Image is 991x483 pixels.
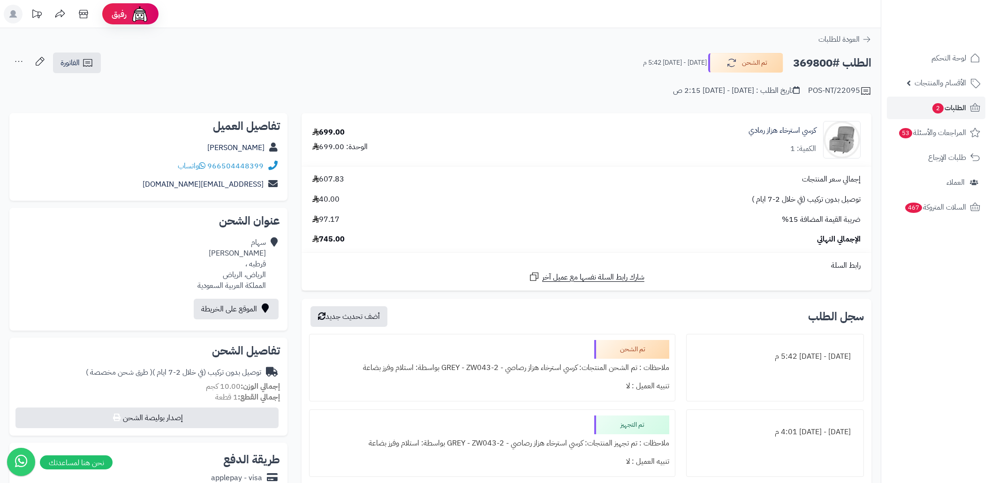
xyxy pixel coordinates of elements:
a: [PERSON_NAME] [207,142,265,153]
span: 40.00 [312,194,340,205]
span: 467 [905,203,922,213]
a: المراجعات والأسئلة53 [887,121,985,144]
img: ai-face.png [130,5,149,23]
a: العودة للطلبات [818,34,871,45]
div: POS-NT/22095 [808,85,871,97]
a: كرسي استرخاء هزاز رمادي [749,125,816,136]
div: تنبيه العميل : لا [315,453,669,471]
span: رفيق [112,8,127,20]
h2: طريقة الدفع [223,454,280,465]
a: تحديثات المنصة [25,5,48,26]
div: الوحدة: 699.00 [312,142,368,152]
h2: تفاصيل الشحن [17,345,280,356]
span: شارك رابط السلة نفسها مع عميل آخر [542,272,644,283]
span: لوحة التحكم [931,52,966,65]
span: 607.83 [312,174,344,185]
img: logo-2.png [927,7,982,27]
strong: إجمالي الوزن: [241,381,280,392]
span: 2 [932,103,944,114]
button: أضف تحديث جديد [310,306,387,327]
small: [DATE] - [DATE] 5:42 م [643,58,707,68]
div: [DATE] - [DATE] 4:01 م [692,423,858,441]
a: [EMAIL_ADDRESS][DOMAIN_NAME] [143,179,264,190]
button: إصدار بوليصة الشحن [15,408,279,428]
h2: عنوان الشحن [17,215,280,226]
span: الطلبات [931,101,966,114]
span: توصيل بدون تركيب (في خلال 2-7 ايام ) [752,194,861,205]
div: سهام [PERSON_NAME] قرطبه ، الرياض، الرياض المملكة العربية السعودية [197,237,266,291]
a: شارك رابط السلة نفسها مع عميل آخر [529,271,644,283]
div: تنبيه العميل : لا [315,377,669,395]
span: المراجعات والأسئلة [898,126,966,139]
div: رابط السلة [305,260,868,271]
a: الفاتورة [53,53,101,73]
small: 1 قطعة [215,392,280,403]
span: الإجمالي النهائي [817,234,861,245]
div: ملاحظات : تم الشحن المنتجات: كرسي استرخاء هزاز رصاصي - GREY - ZW043-2 بواسطة: استلام وفرز بضاعة [315,359,669,377]
a: طلبات الإرجاع [887,146,985,169]
span: الفاتورة [61,57,80,68]
small: 10.00 كجم [206,381,280,392]
span: ( طرق شحن مخصصة ) [86,367,152,378]
a: 966504448399 [207,160,264,172]
a: السلات المتروكة467 [887,196,985,219]
button: تم الشحن [708,53,783,73]
span: إجمالي سعر المنتجات [802,174,861,185]
div: ملاحظات : تم تجهيز المنتجات: كرسي استرخاء هزاز رصاصي - GREY - ZW043-2 بواسطة: استلام وفرز بضاعة [315,434,669,453]
span: السلات المتروكة [904,201,966,214]
h2: تفاصيل العميل [17,121,280,132]
img: 1737964655-110102050046-90x90.jpg [824,121,860,158]
span: العودة للطلبات [818,34,860,45]
a: الموقع على الخريطة [194,299,279,319]
span: 53 [899,128,913,139]
div: تم الشحن [594,340,669,359]
div: الكمية: 1 [790,143,816,154]
span: العملاء [946,176,965,189]
h3: سجل الطلب [808,311,864,322]
div: توصيل بدون تركيب (في خلال 2-7 ايام ) [86,367,261,378]
h2: الطلب #369800 [793,53,871,73]
strong: إجمالي القطع: [238,392,280,403]
div: [DATE] - [DATE] 5:42 م [692,347,858,366]
a: الطلبات2 [887,97,985,119]
span: طلبات الإرجاع [928,151,966,164]
a: لوحة التحكم [887,47,985,69]
span: الأقسام والمنتجات [915,76,966,90]
span: 745.00 [312,234,345,245]
div: تاريخ الطلب : [DATE] - [DATE] 2:15 ص [673,85,800,96]
span: 97.17 [312,214,340,225]
div: 699.00 [312,127,345,138]
a: العملاء [887,171,985,194]
span: ضريبة القيمة المضافة 15% [782,214,861,225]
a: واتساب [178,160,205,172]
div: تم التجهيز [594,415,669,434]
